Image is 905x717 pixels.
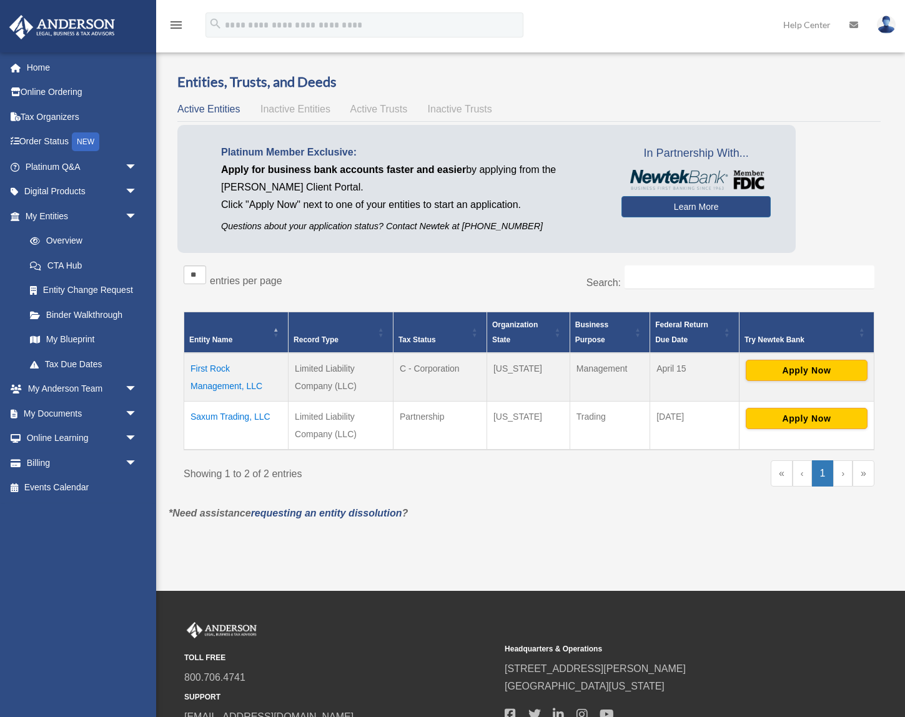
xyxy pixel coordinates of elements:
[184,651,496,665] small: TOLL FREE
[184,353,289,402] td: First Rock Management, LLC
[184,672,245,683] a: 800.706.4741
[586,277,621,288] label: Search:
[746,408,868,429] button: Apply Now
[575,320,608,344] span: Business Purpose
[9,154,156,179] a: Platinum Q&Aarrow_drop_down
[289,312,393,353] th: Record Type: Activate to sort
[125,450,150,476] span: arrow_drop_down
[621,196,771,217] a: Learn More
[125,204,150,229] span: arrow_drop_down
[17,302,150,327] a: Binder Walkthrough
[72,132,99,151] div: NEW
[9,475,156,500] a: Events Calendar
[628,170,764,190] img: NewtekBankLogoSM.png
[487,401,570,450] td: [US_STATE]
[251,508,402,518] a: requesting an entity dissolution
[746,360,868,381] button: Apply Now
[9,80,156,105] a: Online Ordering
[260,104,330,114] span: Inactive Entities
[289,401,393,450] td: Limited Liability Company (LLC)
[169,22,184,32] a: menu
[125,401,150,427] span: arrow_drop_down
[9,377,156,402] a: My Anderson Teamarrow_drop_down
[177,104,240,114] span: Active Entities
[793,460,812,487] a: Previous
[744,332,855,347] div: Try Newtek Bank
[9,204,150,229] a: My Entitiesarrow_drop_down
[177,72,881,92] h3: Entities, Trusts, and Deeds
[650,353,739,402] td: April 15
[570,312,650,353] th: Business Purpose: Activate to sort
[221,164,466,175] span: Apply for business bank accounts faster and easier
[294,335,339,344] span: Record Type
[17,229,144,254] a: Overview
[350,104,408,114] span: Active Trusts
[398,335,436,344] span: Tax Status
[570,353,650,402] td: Management
[6,15,119,39] img: Anderson Advisors Platinum Portal
[17,278,150,303] a: Entity Change Request
[184,622,259,638] img: Anderson Advisors Platinum Portal
[487,312,570,353] th: Organization State: Activate to sort
[393,312,487,353] th: Tax Status: Activate to sort
[877,16,896,34] img: User Pic
[505,663,686,674] a: [STREET_ADDRESS][PERSON_NAME]
[125,179,150,205] span: arrow_drop_down
[771,460,793,487] a: First
[393,401,487,450] td: Partnership
[650,401,739,450] td: [DATE]
[17,352,150,377] a: Tax Due Dates
[184,691,496,704] small: SUPPORT
[487,353,570,402] td: [US_STATE]
[739,312,874,353] th: Try Newtek Bank : Activate to sort
[428,104,492,114] span: Inactive Trusts
[393,353,487,402] td: C - Corporation
[209,17,222,31] i: search
[9,426,156,451] a: Online Learningarrow_drop_down
[505,643,816,656] small: Headquarters & Operations
[9,401,156,426] a: My Documentsarrow_drop_down
[570,401,650,450] td: Trading
[125,154,150,180] span: arrow_drop_down
[125,377,150,402] span: arrow_drop_down
[655,320,708,344] span: Federal Return Due Date
[492,320,538,344] span: Organization State
[125,426,150,452] span: arrow_drop_down
[184,312,289,353] th: Entity Name: Activate to invert sorting
[221,196,603,214] p: Click "Apply Now" next to one of your entities to start an application.
[853,460,874,487] a: Last
[221,144,603,161] p: Platinum Member Exclusive:
[221,219,603,234] p: Questions about your application status? Contact Newtek at [PHONE_NUMBER]
[9,450,156,475] a: Billingarrow_drop_down
[221,161,603,196] p: by applying from the [PERSON_NAME] Client Portal.
[184,401,289,450] td: Saxum Trading, LLC
[9,129,156,155] a: Order StatusNEW
[621,144,771,164] span: In Partnership With...
[9,104,156,129] a: Tax Organizers
[189,335,232,344] span: Entity Name
[650,312,739,353] th: Federal Return Due Date: Activate to sort
[17,253,150,278] a: CTA Hub
[289,353,393,402] td: Limited Liability Company (LLC)
[833,460,853,487] a: Next
[505,681,665,691] a: [GEOGRAPHIC_DATA][US_STATE]
[184,460,520,483] div: Showing 1 to 2 of 2 entries
[9,179,156,204] a: Digital Productsarrow_drop_down
[17,327,150,352] a: My Blueprint
[210,275,282,286] label: entries per page
[169,508,408,518] em: *Need assistance ?
[812,460,834,487] a: 1
[169,17,184,32] i: menu
[9,55,156,80] a: Home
